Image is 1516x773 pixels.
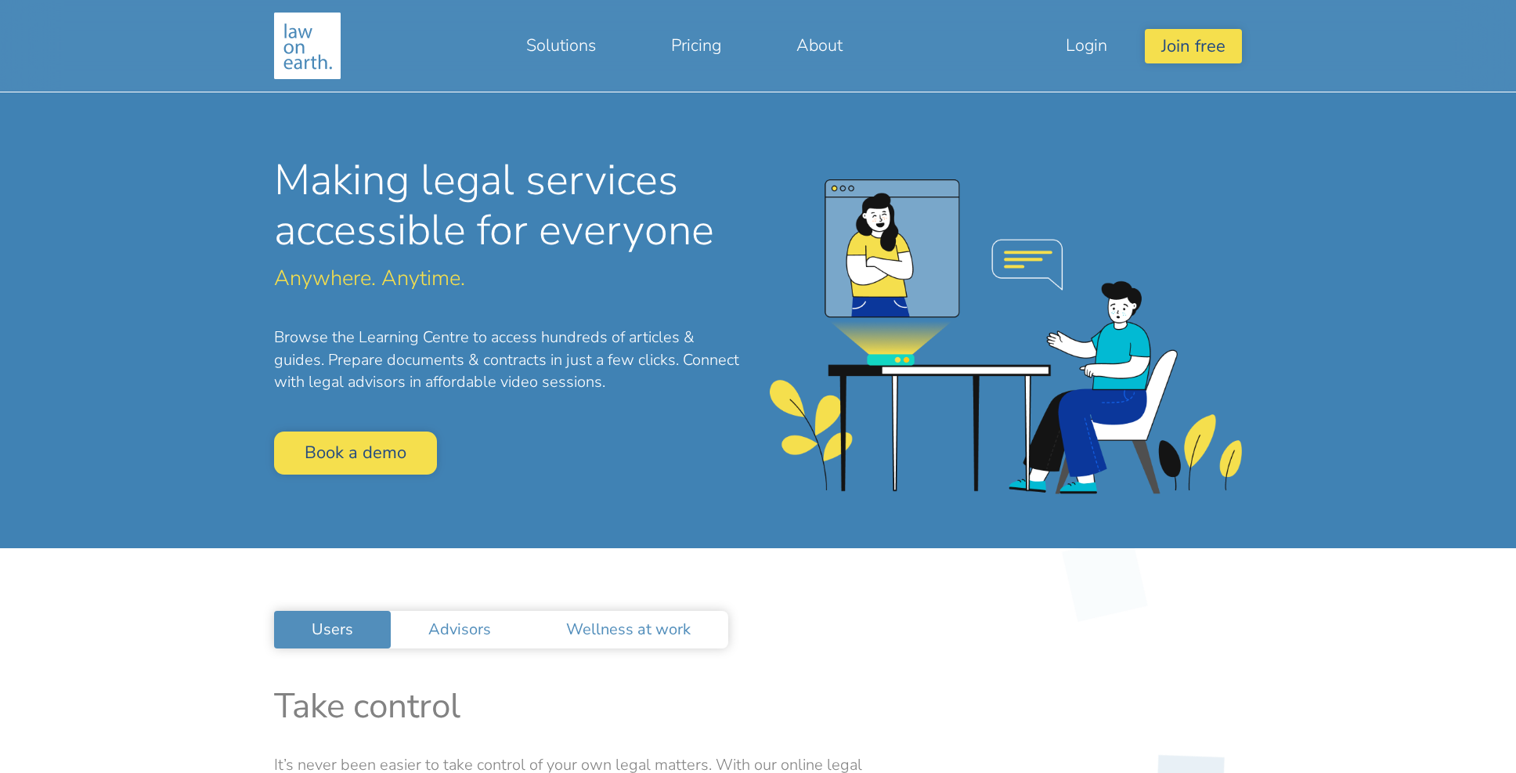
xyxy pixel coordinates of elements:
[1145,29,1242,63] button: Join free
[274,611,391,648] a: Users
[529,611,728,648] a: Wellness at work
[391,611,529,648] a: Advisors
[274,432,437,475] a: Book a demo
[274,327,746,394] p: Browse the Learning Centre to access hundreds of articles & guides. Prepare documents & contracts...
[274,155,746,255] h1: Making legal services accessible for everyone
[274,686,1243,728] h2: Take control
[489,27,633,64] a: Solutions
[274,268,746,289] p: Anywhere. Anytime.
[759,27,880,64] a: About
[770,179,1242,494] img: homepage-banner.png
[1028,27,1145,64] a: Login
[274,13,341,79] img: Making legal services accessible to everyone, anywhere, anytime
[633,27,759,64] a: Pricing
